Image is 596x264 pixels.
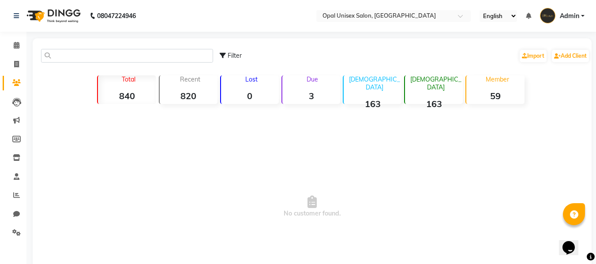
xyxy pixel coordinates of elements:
[221,90,279,101] strong: 0
[405,98,463,109] strong: 163
[101,75,156,83] p: Total
[540,8,555,23] img: Admin
[559,229,587,255] iframe: chat widget
[282,90,340,101] strong: 3
[160,90,217,101] strong: 820
[228,52,242,59] span: Filter
[347,75,401,91] p: [DEMOGRAPHIC_DATA]
[98,90,156,101] strong: 840
[97,4,136,28] b: 08047224946
[470,75,524,83] p: Member
[163,75,217,83] p: Recent
[284,75,340,83] p: Due
[344,98,401,109] strong: 163
[409,75,463,91] p: [DEMOGRAPHIC_DATA]
[520,50,547,62] a: Import
[466,90,524,101] strong: 59
[41,49,213,63] input: Search by Name/Mobile/Email/Code
[560,11,579,21] span: Admin
[552,50,589,62] a: Add Client
[225,75,279,83] p: Lost
[22,4,83,28] img: logo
